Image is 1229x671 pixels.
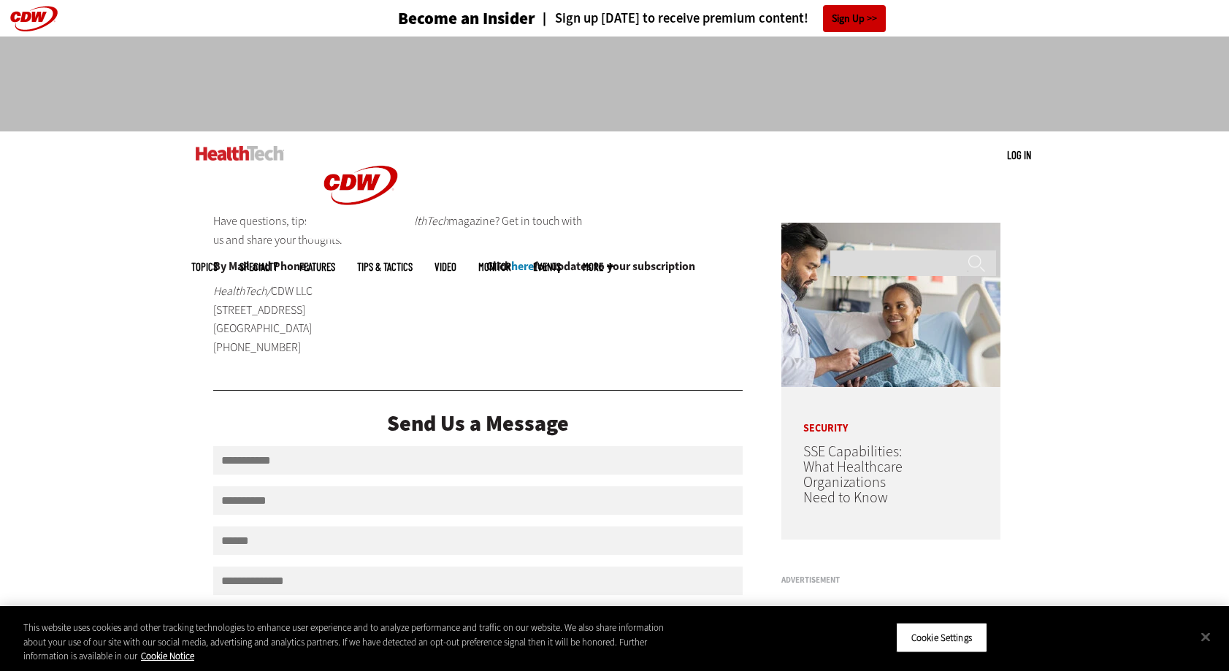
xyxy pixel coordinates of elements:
[1007,148,1031,161] a: Log in
[240,261,277,272] span: Specialty
[306,228,416,243] a: CDW
[823,5,886,32] a: Sign Up
[583,261,613,272] span: More
[23,621,676,664] div: This website uses cookies and other tracking technologies to enhance user experience and to analy...
[306,131,416,239] img: Home
[896,622,987,653] button: Cookie Settings
[191,261,218,272] span: Topics
[1007,147,1031,163] div: User menu
[398,10,535,27] h3: Become an Insider
[196,146,284,161] img: Home
[434,261,456,272] a: Video
[343,10,535,27] a: Become an Insider
[478,261,511,272] a: MonITor
[357,261,413,272] a: Tips & Tactics
[535,12,808,26] a: Sign up [DATE] to receive premium content!
[299,261,335,272] a: Features
[213,283,271,299] em: HealthTech/
[533,261,561,272] a: Events
[141,650,194,662] a: More information about your privacy
[803,442,903,507] a: SSE Capabilities: What Healthcare Organizations Need to Know
[781,223,1000,387] img: Doctor speaking with patient
[781,576,1000,584] h3: Advertisement
[213,282,393,356] p: CDW LLC [STREET_ADDRESS] [GEOGRAPHIC_DATA] [PHONE_NUMBER]
[781,402,935,434] p: Security
[213,413,743,434] div: Send Us a Message
[1190,621,1222,653] button: Close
